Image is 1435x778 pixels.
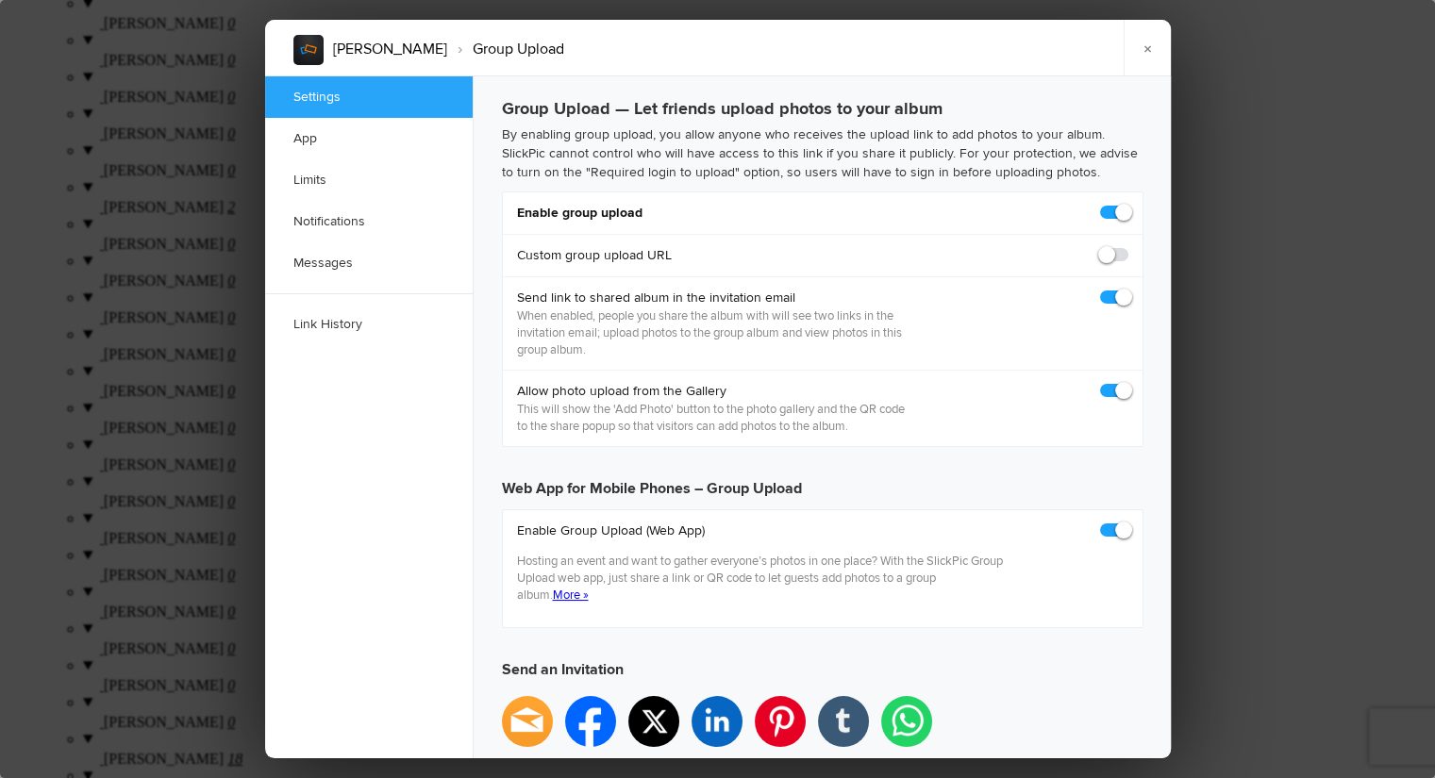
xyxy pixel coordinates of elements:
[628,696,679,747] li: twitter
[517,204,642,223] b: Enable group upload
[265,304,473,345] a: Link History
[553,588,589,603] a: More »
[502,462,1143,500] h3: Web App for Mobile Phones – Group Upload
[692,696,743,747] li: linkedin
[265,118,473,159] a: App
[517,401,914,435] p: This will show the 'Add Photo' button to the photo gallery and the QR code to the share popup so ...
[265,201,473,242] a: Notifications
[881,696,932,747] li: whatsapp
[517,289,914,307] b: Send link to shared album in the invitation email
[502,643,1143,696] h3: Send an Invitation
[517,521,1006,540] b: Enable Group Upload (Web App)
[265,159,473,201] a: Limits
[502,91,1143,125] h3: Group Upload — Let friends upload photos to your album
[502,125,1143,182] p: By enabling group upload, you allow anyone who receives the upload link to add photos to your alb...
[447,33,564,65] li: Group Upload
[517,307,914,358] p: When enabled, people you share the album with will see two links in the invitation email; upload ...
[517,246,672,265] b: Custom group upload URL
[517,382,914,401] b: Allow photo upload from the Gallery
[517,553,1006,604] p: Hosting an event and want to gather everyone’s photos in one place? With the SlickPic Group Uploa...
[755,696,806,747] li: pinterest
[565,696,616,747] li: facebook
[333,33,447,65] li: [PERSON_NAME]
[265,242,473,284] a: Messages
[818,696,869,747] li: tumblr
[1124,20,1171,76] a: ×
[293,35,324,65] img: album_sample.webp
[265,76,473,118] a: Settings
